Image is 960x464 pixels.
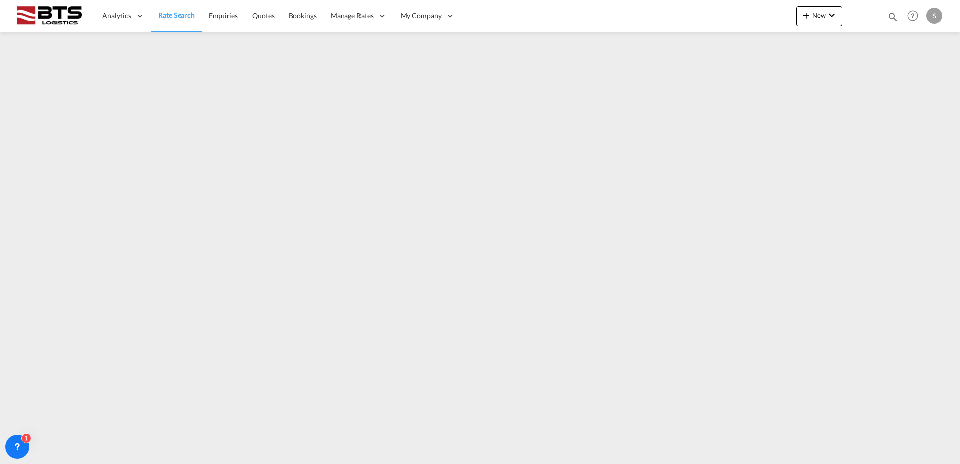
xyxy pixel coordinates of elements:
[926,8,942,24] div: S
[887,11,898,22] md-icon: icon-magnify
[289,11,317,20] span: Bookings
[15,5,83,27] img: cdcc71d0be7811ed9adfbf939d2aa0e8.png
[331,11,374,21] span: Manage Rates
[904,7,921,24] span: Help
[401,11,442,21] span: My Company
[826,9,838,21] md-icon: icon-chevron-down
[904,7,926,25] div: Help
[209,11,238,20] span: Enquiries
[252,11,274,20] span: Quotes
[800,9,812,21] md-icon: icon-plus 400-fg
[158,11,195,19] span: Rate Search
[796,6,842,26] button: icon-plus 400-fgNewicon-chevron-down
[800,11,838,19] span: New
[887,11,898,26] div: icon-magnify
[102,11,131,21] span: Analytics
